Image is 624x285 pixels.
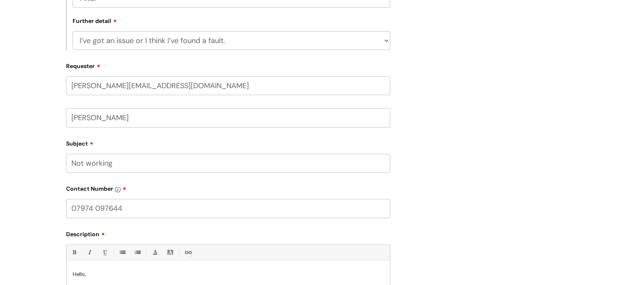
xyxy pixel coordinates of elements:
[99,247,110,258] a: Underline(Ctrl-U)
[183,247,193,258] a: Link
[117,247,127,258] a: • Unordered List (Ctrl-Shift-7)
[66,60,390,70] label: Requester
[69,247,79,258] a: Bold (Ctrl-B)
[150,247,160,258] a: Font Color
[165,247,175,258] a: Back Color
[132,247,142,258] a: 1. Ordered List (Ctrl-Shift-8)
[84,247,94,258] a: Italic (Ctrl-I)
[73,16,117,25] label: Further detail
[66,76,390,95] input: Email
[73,271,384,278] p: Hello,
[66,228,390,238] label: Description
[66,137,390,147] label: Subject
[66,108,390,127] input: Your Name
[66,182,390,192] label: Contact Number
[115,187,121,192] img: info-icon.svg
